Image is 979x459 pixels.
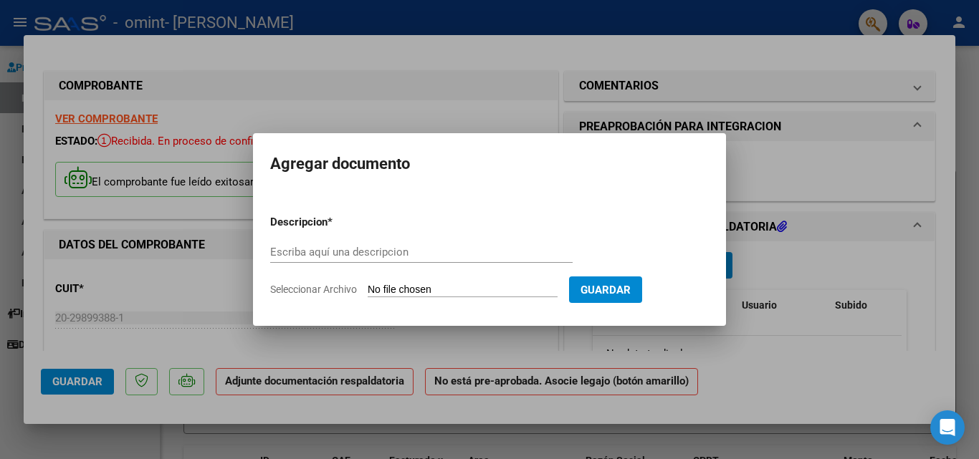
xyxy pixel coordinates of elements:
button: Guardar [569,276,642,303]
h2: Agregar documento [270,150,709,178]
span: Seleccionar Archivo [270,284,357,295]
span: Guardar [581,284,631,296]
div: Open Intercom Messenger [930,410,965,445]
p: Descripcion [270,214,402,231]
